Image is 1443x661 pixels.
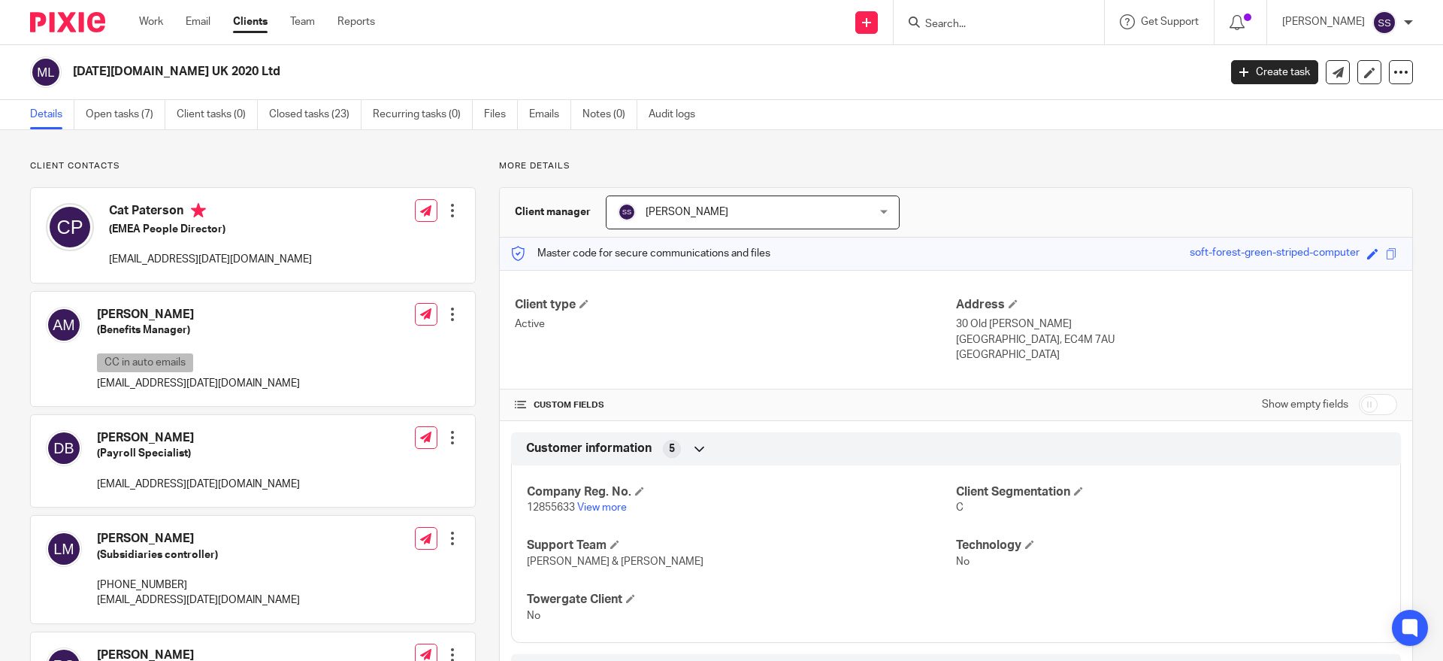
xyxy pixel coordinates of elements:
[191,203,206,218] i: Primary
[97,593,300,608] p: [EMAIL_ADDRESS][DATE][DOMAIN_NAME]
[97,430,300,446] h4: [PERSON_NAME]
[97,376,300,391] p: [EMAIL_ADDRESS][DATE][DOMAIN_NAME]
[956,317,1397,332] p: 30 Old [PERSON_NAME]
[515,205,591,220] h3: Client manager
[46,531,82,567] img: svg%3E
[139,14,163,29] a: Work
[97,307,300,323] h4: [PERSON_NAME]
[30,56,62,88] img: svg%3E
[924,18,1059,32] input: Search
[618,203,636,221] img: svg%3E
[97,547,300,562] h5: (Subsidiaries controller)
[527,592,956,608] h4: Towergate Client
[1282,14,1365,29] p: [PERSON_NAME]
[109,252,312,267] p: [EMAIL_ADDRESS][DATE][DOMAIN_NAME]
[484,100,518,129] a: Files
[373,100,473,129] a: Recurring tasks (0)
[646,207,728,217] span: [PERSON_NAME]
[86,100,165,129] a: Open tasks (7)
[527,502,575,513] span: 12855633
[269,100,362,129] a: Closed tasks (23)
[527,538,956,553] h4: Support Team
[527,556,703,567] span: [PERSON_NAME] & [PERSON_NAME]
[1190,245,1360,262] div: soft-forest-green-striped-computer
[956,297,1397,313] h4: Address
[337,14,375,29] a: Reports
[515,317,956,332] p: Active
[1372,11,1396,35] img: svg%3E
[46,307,82,343] img: svg%3E
[526,441,652,456] span: Customer information
[956,538,1385,553] h4: Technology
[515,399,956,411] h4: CUSTOM FIELDS
[527,484,956,500] h4: Company Reg. No.
[30,12,105,32] img: Pixie
[30,160,476,172] p: Client contacts
[97,578,300,593] p: [PHONE_NUMBER]
[577,502,627,513] a: View more
[233,14,268,29] a: Clients
[511,246,770,261] p: Master code for secure communications and files
[290,14,315,29] a: Team
[97,531,300,547] h4: [PERSON_NAME]
[97,353,193,372] p: CC in auto emails
[46,203,94,251] img: svg%3E
[515,297,956,313] h4: Client type
[669,441,675,456] span: 5
[109,222,312,237] h5: (EMEA People Director)
[956,484,1385,500] h4: Client Segmentation
[956,502,964,513] span: C
[956,347,1397,362] p: [GEOGRAPHIC_DATA]
[97,446,300,461] h5: (Payroll Specialist)
[97,323,300,338] h5: (Benefits Manager)
[186,14,210,29] a: Email
[177,100,258,129] a: Client tasks (0)
[499,160,1413,172] p: More details
[97,477,300,492] p: [EMAIL_ADDRESS][DATE][DOMAIN_NAME]
[529,100,571,129] a: Emails
[109,203,312,222] h4: Cat Paterson
[956,556,970,567] span: No
[582,100,637,129] a: Notes (0)
[1231,60,1318,84] a: Create task
[649,100,706,129] a: Audit logs
[527,611,540,621] span: No
[46,430,82,466] img: svg%3E
[1262,397,1348,412] label: Show empty fields
[956,332,1397,347] p: [GEOGRAPHIC_DATA], EC4M 7AU
[30,100,74,129] a: Details
[73,64,982,80] h2: [DATE][DOMAIN_NAME] UK 2020 Ltd
[1141,17,1199,27] span: Get Support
